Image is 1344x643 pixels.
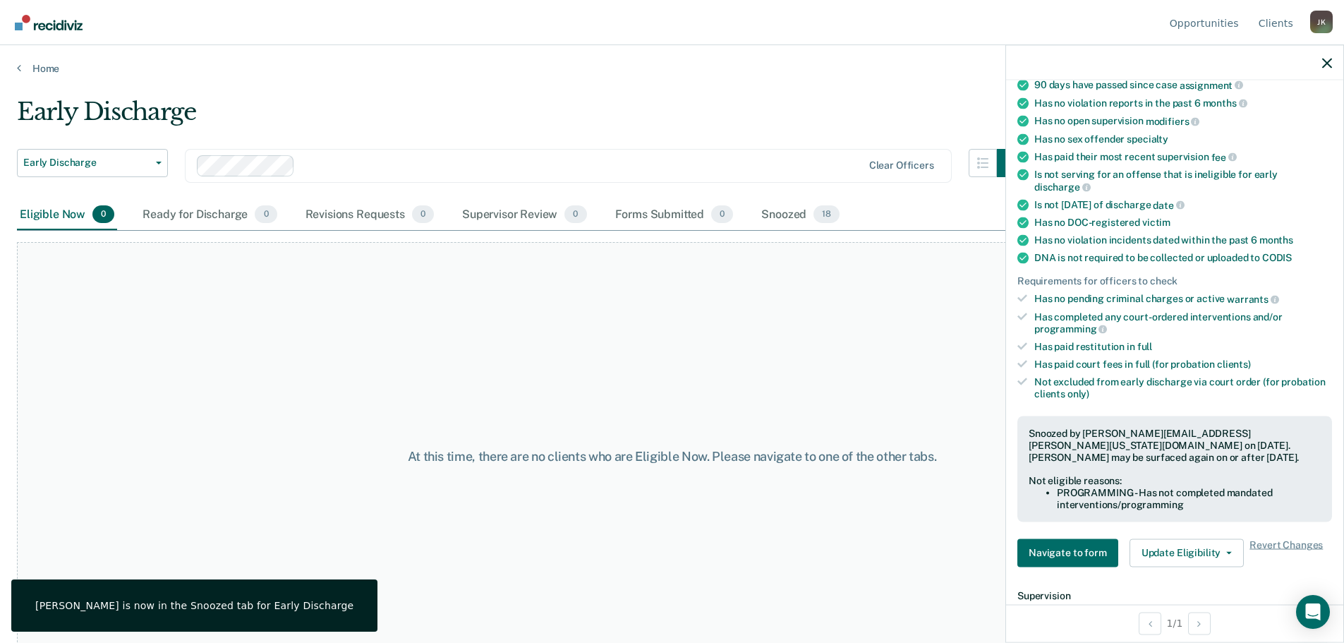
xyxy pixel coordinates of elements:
span: 0 [92,205,114,224]
div: Has no DOC-registered [1034,217,1332,229]
div: Is not serving for an offense that is ineligible for early [1034,169,1332,193]
div: 90 days have passed since case [1034,78,1332,91]
span: fee [1211,151,1237,162]
span: date [1153,199,1184,210]
span: 0 [564,205,586,224]
span: 18 [813,205,840,224]
div: Has no pending criminal charges or active [1034,293,1332,306]
button: Next Opportunity [1188,612,1211,635]
div: Snoozed by [PERSON_NAME][EMAIL_ADDRESS][PERSON_NAME][US_STATE][DOMAIN_NAME] on [DATE]. [PERSON_NA... [1029,428,1321,463]
div: Has paid court fees in full (for probation [1034,358,1332,370]
button: Navigate to form [1017,539,1118,567]
a: Home [17,62,1327,75]
span: 0 [412,205,434,224]
div: J K [1310,11,1333,33]
div: Has paid restitution in [1034,341,1332,353]
span: 0 [255,205,277,224]
div: At this time, there are no clients who are Eligible Now. Please navigate to one of the other tabs. [345,449,1000,464]
div: Clear officers [869,160,934,172]
a: Navigate to form link [1017,539,1124,567]
div: 1 / 1 [1006,604,1343,642]
img: Recidiviz [15,15,83,30]
span: 0 [711,205,733,224]
span: discharge [1034,181,1091,192]
span: victim [1142,217,1170,228]
span: CODIS [1262,252,1292,263]
div: Has paid their most recent supervision [1034,150,1332,163]
div: Not excluded from early discharge via court order (for probation clients [1034,375,1332,399]
span: modifiers [1146,115,1200,126]
span: full [1137,341,1152,352]
button: Update Eligibility [1130,539,1244,567]
div: Has completed any court-ordered interventions and/or [1034,311,1332,335]
div: Not eligible reasons: [1029,475,1321,487]
dt: Supervision [1017,589,1332,601]
span: specialty [1127,133,1168,144]
li: PROGRAMMING - Has not completed mandated interventions/programming [1057,487,1321,511]
div: Supervisor Review [459,200,590,231]
span: warrants [1227,293,1279,304]
span: months [1259,234,1293,246]
div: [PERSON_NAME] is now in the Snoozed tab for Early Discharge [35,599,353,612]
div: Ready for Discharge [140,200,279,231]
div: Forms Submitted [612,200,737,231]
span: Early Discharge [23,157,150,169]
div: Eligible Now [17,200,117,231]
button: Profile dropdown button [1310,11,1333,33]
div: Early Discharge [17,97,1025,138]
button: Previous Opportunity [1139,612,1161,635]
span: programming [1034,323,1107,335]
div: Has no open supervision [1034,115,1332,128]
span: clients) [1217,358,1251,369]
div: Is not [DATE] of discharge [1034,198,1332,211]
div: Has no sex offender [1034,133,1332,145]
div: DNA is not required to be collected or uploaded to [1034,252,1332,264]
div: Open Intercom Messenger [1296,595,1330,629]
div: Snoozed [758,200,842,231]
span: months [1203,97,1247,109]
span: assignment [1180,79,1243,90]
div: Has no violation reports in the past 6 [1034,97,1332,109]
div: Revisions Requests [303,200,437,231]
div: Has no violation incidents dated within the past 6 [1034,234,1332,246]
span: Revert Changes [1249,539,1323,567]
div: Requirements for officers to check [1017,275,1332,287]
span: only) [1067,387,1089,399]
